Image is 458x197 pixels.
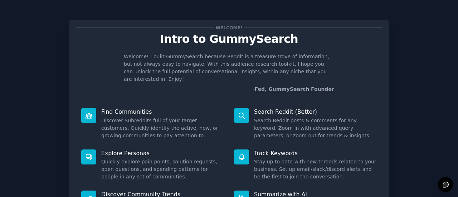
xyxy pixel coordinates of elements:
p: Intro to GummySearch [76,33,382,45]
div: - [253,85,334,93]
dd: Quickly explore pain points, solution requests, open questions, and spending patterns for people ... [101,158,224,181]
dd: Stay up to date with new threads related to your business. Set up email/slack/discord alerts and ... [254,158,377,181]
span: Welcome! [214,24,244,31]
p: Find Communities [101,108,224,115]
p: Welcome! I built GummySearch because Reddit is a treasure trove of information, but not always ea... [124,53,334,83]
a: Fed, GummySearch Founder [254,86,334,92]
p: Track Keywords [254,149,377,157]
dd: Discover Subreddits full of your target customers. Quickly identify the active, new, or growing c... [101,117,224,139]
p: Search Reddit (Better) [254,108,377,115]
dd: Search Reddit posts & comments for any keyword. Zoom in with advanced query parameters, or zoom o... [254,117,377,139]
p: Explore Personas [101,149,224,157]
